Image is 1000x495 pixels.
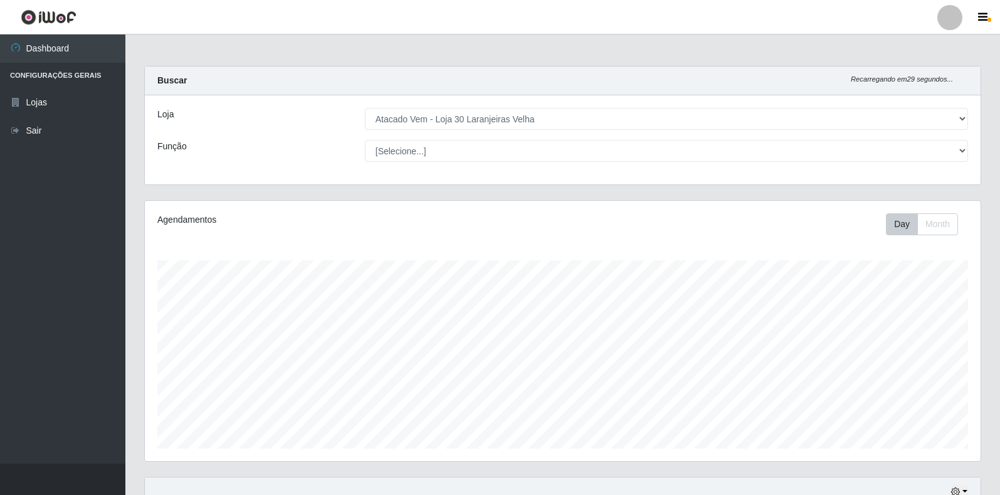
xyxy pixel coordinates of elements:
button: Month [917,213,958,235]
div: Agendamentos [157,213,484,226]
i: Recarregando em 29 segundos... [851,75,953,83]
div: First group [886,213,958,235]
label: Função [157,140,187,153]
img: CoreUI Logo [21,9,76,25]
strong: Buscar [157,75,187,85]
button: Day [886,213,918,235]
label: Loja [157,108,174,121]
div: Toolbar with button groups [886,213,968,235]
